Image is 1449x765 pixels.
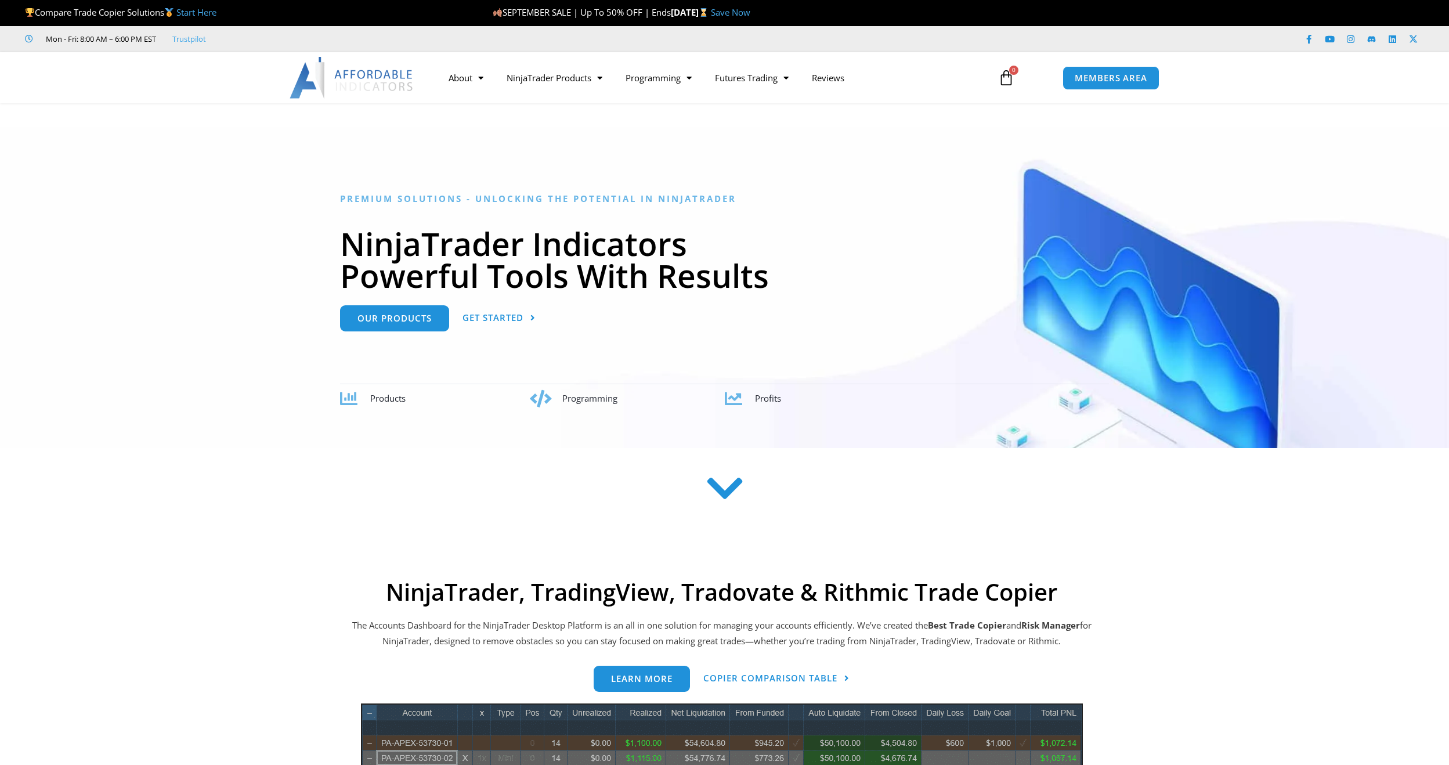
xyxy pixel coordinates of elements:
[437,64,985,91] nav: Menu
[703,674,837,683] span: Copier Comparison Table
[165,8,174,17] img: 🥇
[357,314,432,323] span: Our Products
[928,619,1006,631] b: Best Trade Copier
[699,8,708,17] img: ⌛
[340,305,449,331] a: Our Products
[462,313,523,322] span: Get Started
[462,305,536,331] a: Get Started
[26,8,34,17] img: 🏆
[340,228,1109,291] h1: NinjaTrader Indicators Powerful Tools With Results
[800,64,856,91] a: Reviews
[495,64,614,91] a: NinjaTrader Products
[981,61,1032,95] a: 0
[703,666,850,692] a: Copier Comparison Table
[614,64,703,91] a: Programming
[172,32,206,46] a: Trustpilot
[1021,619,1080,631] strong: Risk Manager
[25,6,216,18] span: Compare Trade Copier Solutions
[350,618,1093,650] p: The Accounts Dashboard for the NinjaTrader Desktop Platform is an all in one solution for managin...
[493,6,671,18] span: SEPTEMBER SALE | Up To 50% OFF | Ends
[370,392,406,404] span: Products
[176,6,216,18] a: Start Here
[290,57,414,99] img: LogoAI | Affordable Indicators – NinjaTrader
[1009,66,1018,75] span: 0
[755,392,781,404] span: Profits
[671,6,711,18] strong: [DATE]
[43,32,156,46] span: Mon - Fri: 8:00 AM – 6:00 PM EST
[437,64,495,91] a: About
[594,666,690,692] a: Learn more
[562,392,617,404] span: Programming
[493,8,502,17] img: 🍂
[350,578,1093,606] h2: NinjaTrader, TradingView, Tradovate & Rithmic Trade Copier
[1063,66,1159,90] a: MEMBERS AREA
[1075,74,1147,82] span: MEMBERS AREA
[711,6,750,18] a: Save Now
[611,674,673,683] span: Learn more
[340,193,1109,204] h6: Premium Solutions - Unlocking the Potential in NinjaTrader
[703,64,800,91] a: Futures Trading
